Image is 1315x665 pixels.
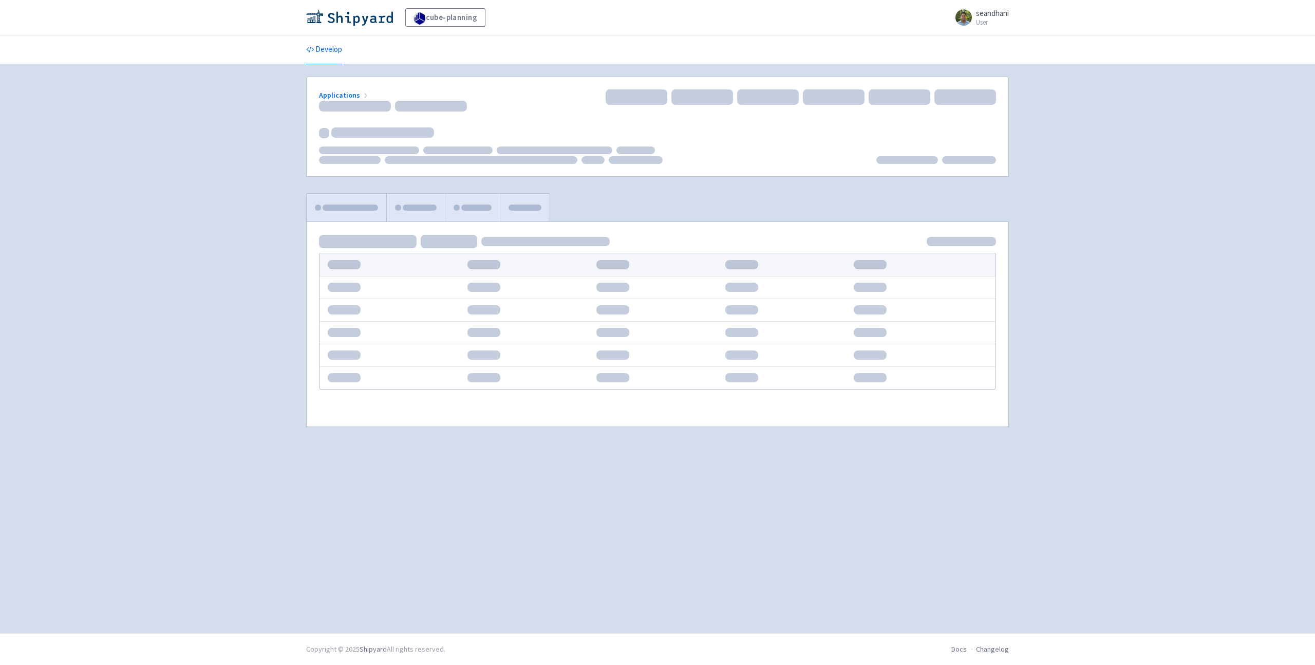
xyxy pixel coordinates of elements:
span: seandhani [976,8,1009,18]
img: Shipyard logo [306,9,393,26]
a: Applications [319,90,370,100]
a: Develop [306,35,342,64]
a: Changelog [976,644,1009,654]
a: cube-planning [405,8,485,27]
div: Copyright © 2025 All rights reserved. [306,644,445,655]
a: seandhani User [949,9,1009,26]
a: Docs [951,644,967,654]
small: User [976,19,1009,26]
a: Shipyard [360,644,387,654]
